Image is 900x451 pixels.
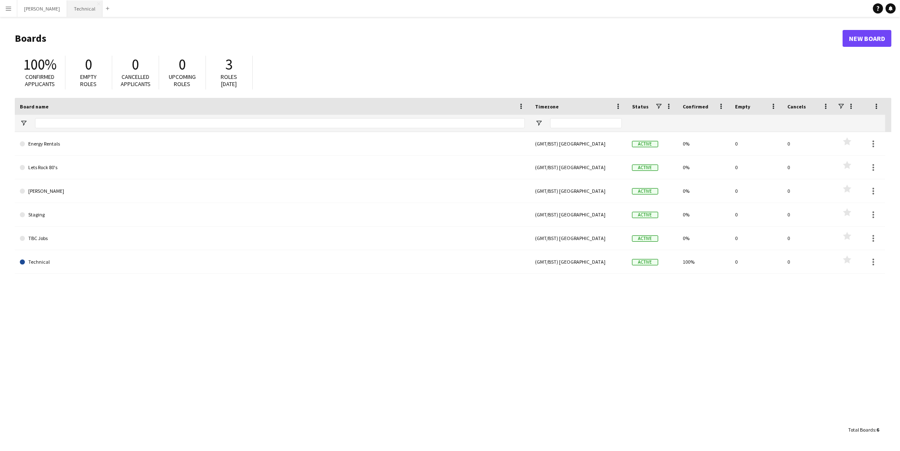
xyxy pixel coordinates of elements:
div: 0% [678,156,730,179]
div: (GMT/BST) [GEOGRAPHIC_DATA] [530,250,627,273]
span: Board name [20,103,49,110]
span: Active [632,212,658,218]
span: Active [632,188,658,194]
div: (GMT/BST) [GEOGRAPHIC_DATA] [530,179,627,203]
span: 6 [876,427,879,433]
button: Technical [67,0,103,17]
div: (GMT/BST) [GEOGRAPHIC_DATA] [530,156,627,179]
div: (GMT/BST) [GEOGRAPHIC_DATA] [530,227,627,250]
span: Cancelled applicants [121,73,151,88]
div: 0 [730,179,782,203]
div: 0 [782,227,835,250]
div: 0 [730,132,782,155]
a: Energy Rentals [20,132,525,156]
input: Timezone Filter Input [550,118,622,128]
div: (GMT/BST) [GEOGRAPHIC_DATA] [530,132,627,155]
div: : [848,421,879,438]
div: 0 [730,156,782,179]
h1: Boards [15,32,843,45]
div: 0 [782,250,835,273]
span: Total Boards [848,427,875,433]
div: (GMT/BST) [GEOGRAPHIC_DATA] [530,203,627,226]
div: 0% [678,227,730,250]
div: 0 [782,132,835,155]
div: 0 [730,250,782,273]
a: [PERSON_NAME] [20,179,525,203]
button: [PERSON_NAME] [17,0,67,17]
div: 100% [678,250,730,273]
span: Active [632,141,658,147]
div: 0 [782,156,835,179]
span: Confirmed [683,103,708,110]
span: Active [632,235,658,242]
a: Lets Rock 80's [20,156,525,179]
div: 0 [782,203,835,226]
span: Confirmed applicants [25,73,55,88]
span: 0 [179,55,186,74]
span: Upcoming roles [169,73,196,88]
a: Staging [20,203,525,227]
span: 100% [23,55,57,74]
a: Technical [20,250,525,274]
span: Active [632,165,658,171]
span: Roles [DATE] [221,73,238,88]
input: Board name Filter Input [35,118,525,128]
div: 0 [730,227,782,250]
span: Cancels [787,103,806,110]
div: 0 [730,203,782,226]
span: Empty [735,103,750,110]
span: 0 [85,55,92,74]
span: Active [632,259,658,265]
span: 0 [132,55,139,74]
span: Status [632,103,649,110]
button: Open Filter Menu [535,119,543,127]
div: 0% [678,179,730,203]
span: Empty roles [81,73,97,88]
button: Open Filter Menu [20,119,27,127]
a: New Board [843,30,892,47]
div: 0% [678,132,730,155]
span: 3 [226,55,233,74]
span: Timezone [535,103,559,110]
a: TBC Jobs [20,227,525,250]
div: 0% [678,203,730,226]
div: 0 [782,179,835,203]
